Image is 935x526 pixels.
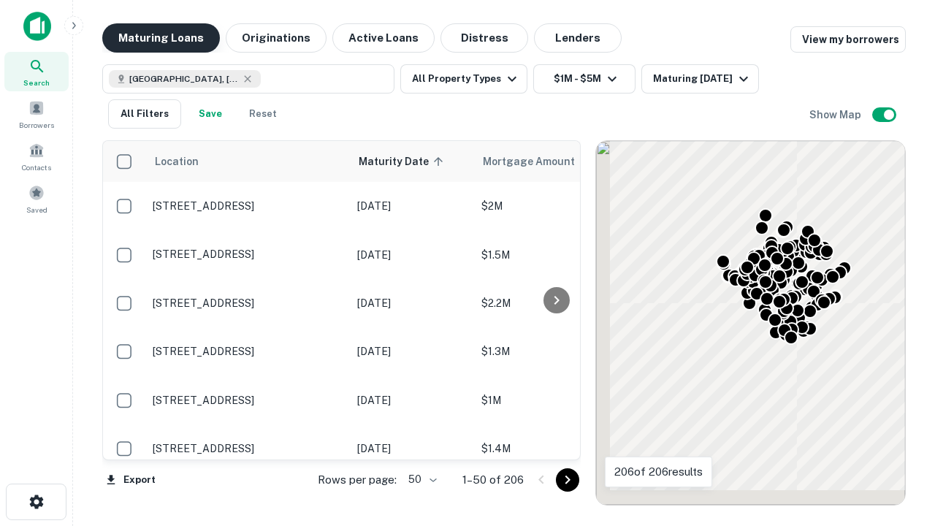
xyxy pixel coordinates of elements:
iframe: Chat Widget [862,409,935,479]
button: Originations [226,23,327,53]
p: [DATE] [357,247,467,263]
span: Maturity Date [359,153,448,170]
span: Contacts [22,161,51,173]
span: Mortgage Amount [483,153,594,170]
p: Rows per page: [318,471,397,489]
button: [GEOGRAPHIC_DATA], [GEOGRAPHIC_DATA], [GEOGRAPHIC_DATA] [102,64,394,94]
p: 1–50 of 206 [462,471,524,489]
p: [STREET_ADDRESS] [153,442,343,455]
a: Borrowers [4,94,69,134]
p: $1.5M [481,247,627,263]
p: $2M [481,198,627,214]
span: Location [154,153,199,170]
p: [STREET_ADDRESS] [153,199,343,213]
button: Distress [440,23,528,53]
p: [DATE] [357,441,467,457]
button: Reset [240,99,286,129]
button: Maturing [DATE] [641,64,759,94]
button: Export [102,469,159,491]
p: $2.2M [481,295,627,311]
p: 206 of 206 results [614,463,703,481]
p: $1.3M [481,343,627,359]
span: Saved [26,204,47,216]
p: [STREET_ADDRESS] [153,248,343,261]
p: $1M [481,392,627,408]
th: Mortgage Amount [474,141,635,182]
span: Search [23,77,50,88]
p: [STREET_ADDRESS] [153,345,343,358]
button: All Property Types [400,64,527,94]
button: Save your search to get updates of matches that match your search criteria. [187,99,234,129]
a: Search [4,52,69,91]
p: [DATE] [357,198,467,214]
span: Borrowers [19,119,54,131]
span: [GEOGRAPHIC_DATA], [GEOGRAPHIC_DATA], [GEOGRAPHIC_DATA] [129,72,239,85]
a: Contacts [4,137,69,176]
button: $1M - $5M [533,64,636,94]
p: [STREET_ADDRESS] [153,394,343,407]
img: capitalize-icon.png [23,12,51,41]
p: $1.4M [481,441,627,457]
button: Active Loans [332,23,435,53]
button: Lenders [534,23,622,53]
div: 0 0 [596,141,905,505]
p: [STREET_ADDRESS] [153,297,343,310]
p: [DATE] [357,343,467,359]
th: Maturity Date [350,141,474,182]
th: Location [145,141,350,182]
p: [DATE] [357,392,467,408]
div: Maturing [DATE] [653,70,752,88]
a: View my borrowers [790,26,906,53]
a: Saved [4,179,69,218]
button: All Filters [108,99,181,129]
p: [DATE] [357,295,467,311]
h6: Show Map [809,107,863,123]
div: 50 [402,469,439,490]
button: Go to next page [556,468,579,492]
button: Maturing Loans [102,23,220,53]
